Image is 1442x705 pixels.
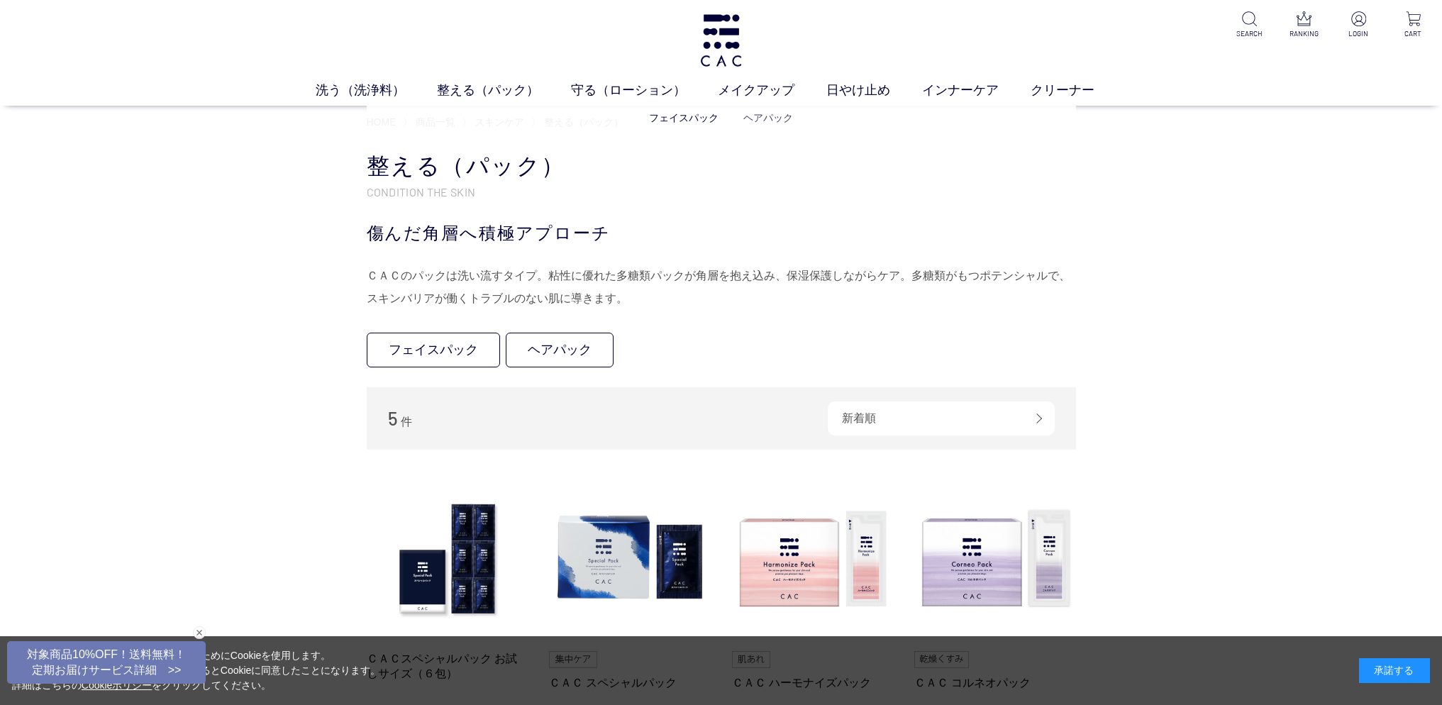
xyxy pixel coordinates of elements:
img: ＣＡＣ コルネオパック [914,478,1076,640]
a: インナーケア [922,81,1031,100]
img: ＣＡＣ ハーモナイズパック [732,478,894,640]
a: CART [1396,11,1431,39]
div: 承諾する [1359,658,1430,683]
h1: 整える（パック） [367,151,1076,182]
a: 守る（ローション） [571,81,718,100]
p: LOGIN [1341,28,1376,39]
div: ＣＡＣのパックは洗い流すタイプ。粘性に優れた多糖類パックが角層を抱え込み、保湿保護しながらケア。多糖類がもつポテンシャルで、スキンバリアが働くトラブルのない肌に導きます。 [367,265,1076,310]
a: 洗う（洗浄料） [316,81,437,100]
img: logo [698,14,744,67]
p: RANKING [1287,28,1321,39]
div: 新着順 [828,401,1055,435]
a: SEARCH [1232,11,1267,39]
img: ＣＡＣ スペシャルパック [549,478,711,640]
img: ＣＡＣスペシャルパック お試しサイズ（６包） [367,478,528,640]
a: 整える（パック） [437,81,571,100]
a: ヘアパック [743,112,793,123]
p: CART [1396,28,1431,39]
p: CONDITION THE SKIN [367,184,1076,199]
span: 件 [401,416,412,428]
a: フェイスパック [649,112,719,123]
a: クリーナー [1031,81,1126,100]
div: 傷んだ角層へ積極アプローチ [367,221,1076,246]
p: SEARCH [1232,28,1267,39]
a: 日やけ止め [826,81,922,100]
a: ヘアパック [506,333,614,367]
span: 5 [388,407,398,429]
a: RANKING [1287,11,1321,39]
a: メイクアップ [718,81,826,100]
a: フェイスパック [367,333,500,367]
a: LOGIN [1341,11,1376,39]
